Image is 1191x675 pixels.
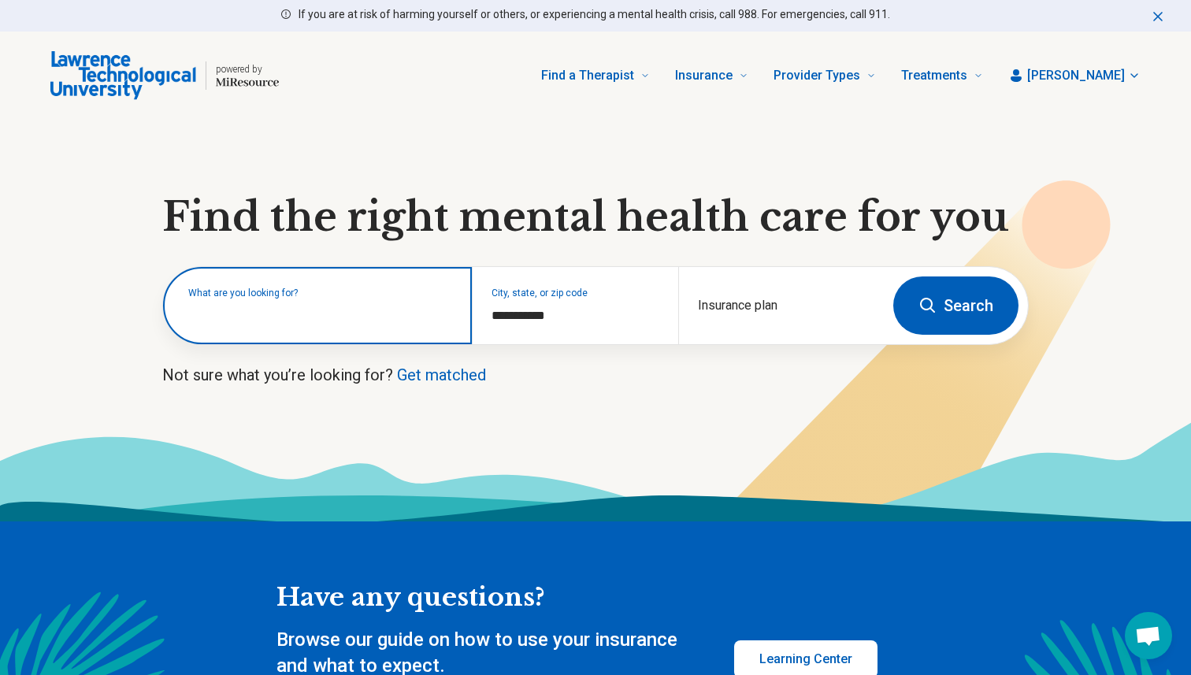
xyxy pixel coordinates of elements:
[675,44,748,107] a: Insurance
[675,65,733,87] span: Insurance
[188,288,453,298] label: What are you looking for?
[299,6,890,23] p: If you are at risk of harming yourself or others, or experiencing a mental health crisis, call 98...
[774,44,876,107] a: Provider Types
[162,364,1029,386] p: Not sure what you’re looking for?
[901,44,983,107] a: Treatments
[276,581,877,614] h2: Have any questions?
[1027,66,1125,85] span: [PERSON_NAME]
[50,50,279,101] a: Home page
[162,194,1029,241] h1: Find the right mental health care for you
[541,65,634,87] span: Find a Therapist
[1008,66,1141,85] button: [PERSON_NAME]
[774,65,860,87] span: Provider Types
[893,276,1018,335] button: Search
[397,365,486,384] a: Get matched
[216,63,279,76] p: powered by
[1150,6,1166,25] button: Dismiss
[1125,612,1172,659] div: Open chat
[901,65,967,87] span: Treatments
[541,44,650,107] a: Find a Therapist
